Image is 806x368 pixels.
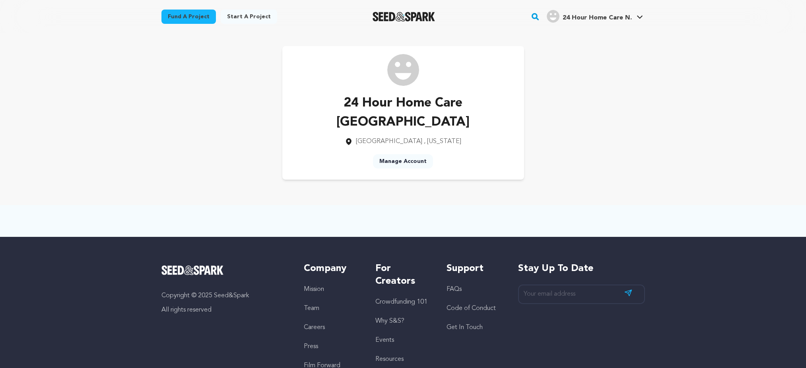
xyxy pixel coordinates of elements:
a: 24 Hour Home Care N.'s Profile [545,8,645,23]
h5: Stay up to date [518,262,645,275]
a: Get In Touch [447,324,483,331]
a: FAQs [447,286,462,292]
h5: Support [447,262,502,275]
span: , [US_STATE] [424,138,461,145]
img: user.png [547,10,559,23]
a: Start a project [221,10,277,24]
a: Mission [304,286,324,292]
a: Team [304,305,319,312]
a: Resources [375,356,404,362]
img: /img/default-images/user/medium/user.png image [387,54,419,86]
span: [GEOGRAPHIC_DATA] [356,138,422,145]
p: All rights reserved [161,305,288,315]
span: 24 Hour Home Care N. [563,15,632,21]
a: Why S&S? [375,318,404,324]
input: Your email address [518,285,645,304]
span: 24 Hour Home Care N.'s Profile [545,8,645,25]
a: Seed&Spark Homepage [373,12,435,21]
div: 24 Hour Home Care N.'s Profile [547,10,632,23]
a: Fund a project [161,10,216,24]
a: Crowdfunding 101 [375,299,427,305]
img: Seed&Spark Logo Dark Mode [373,12,435,21]
img: Seed&Spark Logo [161,265,224,275]
a: Events [375,337,394,343]
p: 24 Hour Home Care [GEOGRAPHIC_DATA] [295,94,511,132]
a: Careers [304,324,325,331]
a: Code of Conduct [447,305,496,312]
h5: Company [304,262,359,275]
a: Manage Account [373,154,433,169]
a: Press [304,343,318,350]
h5: For Creators [375,262,431,288]
p: Copyright © 2025 Seed&Spark [161,291,288,300]
a: Seed&Spark Homepage [161,265,288,275]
